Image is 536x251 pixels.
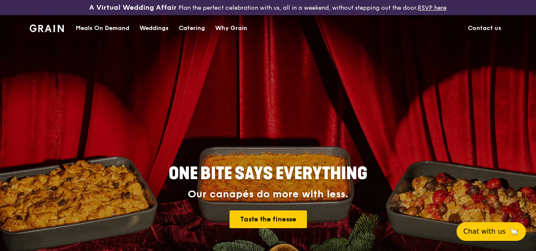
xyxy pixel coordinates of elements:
a: Taste the finesse [230,210,307,228]
img: Grain [30,25,64,32]
div: Why Grain [215,16,247,41]
div: Catering [179,16,205,41]
a: GrainGrain [30,15,64,40]
button: Chat with us🦙 [457,222,526,241]
div: Meals On Demand [76,16,129,41]
a: Catering [174,16,210,41]
a: Weddings [134,16,174,41]
a: Contact us [463,16,506,41]
div: Plan the perfect celebration with us, all in a weekend, without stepping out the door. [89,3,446,12]
span: Chat with us [463,226,506,237]
div: Weddings [139,16,169,41]
span: ONE BITE SAYS EVERYTHING [169,164,367,184]
h3: A Virtual Wedding Affair [89,3,177,12]
div: Our canapés do more with less. [116,188,420,200]
a: RSVP here [418,4,446,11]
a: Why Grain [210,16,252,41]
span: 🦙 [509,226,519,237]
